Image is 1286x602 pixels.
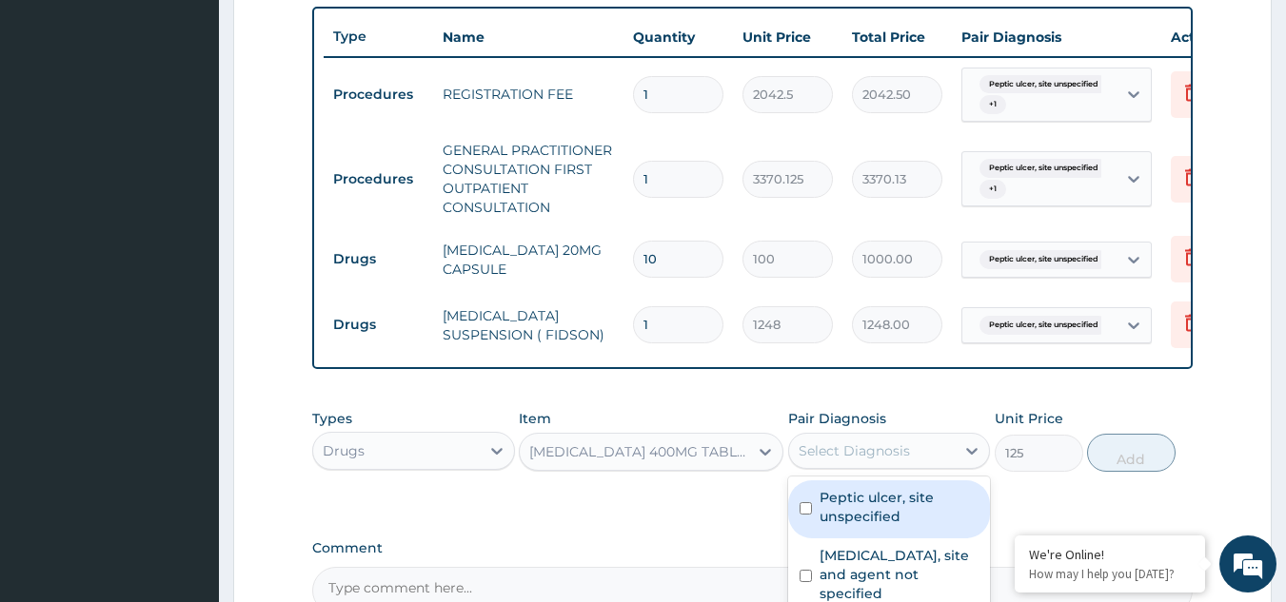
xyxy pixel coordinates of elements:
[324,19,433,54] th: Type
[433,18,623,56] th: Name
[312,540,1194,556] label: Comment
[979,159,1108,178] span: Peptic ulcer, site unspecified
[433,297,623,354] td: [MEDICAL_DATA] SUSPENSION ( FIDSON)
[1029,546,1191,563] div: We're Online!
[110,180,263,372] span: We're online!
[312,411,352,427] label: Types
[799,441,910,460] div: Select Diagnosis
[1029,566,1191,582] p: How may I help you today?
[433,75,623,113] td: REGISTRATION FEE
[10,400,363,467] textarea: Type your message and hit 'Enter'
[733,18,842,56] th: Unit Price
[979,180,1006,199] span: + 1
[1087,434,1176,472] button: Add
[433,131,623,226] td: GENERAL PRACTITIONER CONSULTATION FIRST OUTPATIENT CONSULTATION
[324,242,433,277] td: Drugs
[842,18,952,56] th: Total Price
[324,77,433,112] td: Procedures
[788,409,886,428] label: Pair Diagnosis
[35,95,77,143] img: d_794563401_company_1708531726252_794563401
[979,75,1108,94] span: Peptic ulcer, site unspecified
[529,442,750,461] div: [MEDICAL_DATA] 400MG TABLET
[820,488,979,526] label: Peptic ulcer, site unspecified
[979,316,1108,335] span: Peptic ulcer, site unspecified
[312,10,358,55] div: Minimize live chat window
[995,409,1063,428] label: Unit Price
[979,95,1006,114] span: + 1
[99,107,320,131] div: Chat with us now
[324,307,433,342] td: Drugs
[623,18,733,56] th: Quantity
[979,250,1108,269] span: Peptic ulcer, site unspecified
[519,409,551,428] label: Item
[324,162,433,197] td: Procedures
[323,441,365,460] div: Drugs
[1161,18,1256,56] th: Actions
[433,231,623,288] td: [MEDICAL_DATA] 20MG CAPSULE
[952,18,1161,56] th: Pair Diagnosis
